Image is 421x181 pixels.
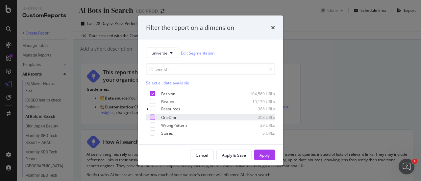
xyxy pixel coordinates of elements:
div: Stores [161,130,173,136]
button: universe [146,48,178,58]
div: 19,139 URLs [243,99,275,104]
div: modal [138,15,283,166]
div: Apply [260,152,270,158]
a: Edit Segmentation [181,49,214,56]
button: Apply [254,150,275,160]
div: times [271,23,275,32]
div: Select all data available [146,80,275,86]
button: Apply & Save [216,150,252,160]
iframe: Intercom live chat [399,159,414,174]
div: 29 URLs [243,122,275,128]
span: 1 [412,159,417,164]
input: Search [146,63,275,75]
div: 104,569 URLs [243,91,275,96]
span: universe [152,50,167,56]
div: OneDior [161,114,177,120]
div: Beauty [161,99,174,104]
div: Resources [161,106,180,112]
div: 6 URLs [243,130,275,136]
div: 386 URLs [243,106,275,112]
div: Filter the report on a dimension [146,23,234,32]
div: WrongPattern [161,122,187,128]
div: Apply & Save [222,152,246,158]
div: Cancel [196,152,208,158]
div: 208 URLs [243,114,275,120]
button: Cancel [190,150,214,160]
div: Fashion [161,91,175,96]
